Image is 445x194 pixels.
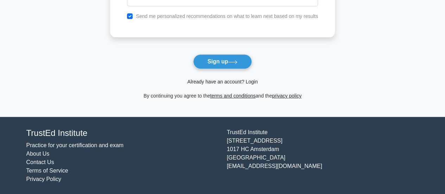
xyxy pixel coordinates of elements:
a: Already have an account? Login [187,79,258,85]
div: By continuing you agree to the and the [106,92,339,100]
button: Sign up [193,54,252,69]
a: About Us [26,151,50,157]
a: terms and conditions [210,93,255,99]
label: Send me personalized recommendations on what to learn next based on my results [136,13,318,19]
a: Practice for your certification and exam [26,142,124,148]
a: Privacy Policy [26,176,62,182]
h4: TrustEd Institute [26,128,218,138]
a: Contact Us [26,159,54,165]
a: privacy policy [272,93,301,99]
a: Terms of Service [26,168,68,174]
div: TrustEd Institute [STREET_ADDRESS] 1017 HC Amsterdam [GEOGRAPHIC_DATA] [EMAIL_ADDRESS][DOMAIN_NAME] [223,128,423,183]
